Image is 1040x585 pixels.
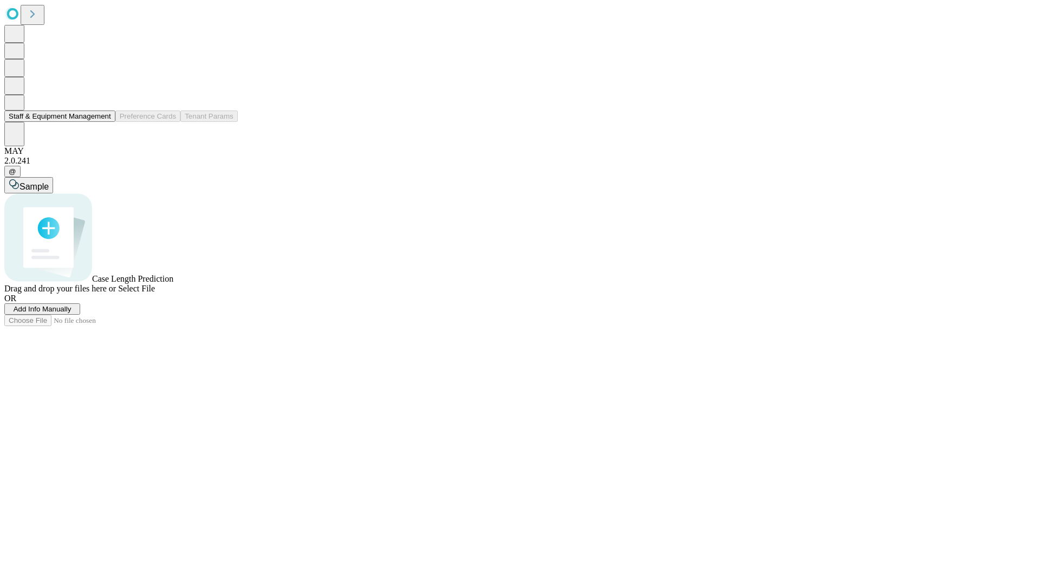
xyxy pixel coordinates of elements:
span: @ [9,167,16,175]
button: Tenant Params [180,110,238,122]
button: @ [4,166,21,177]
span: Add Info Manually [14,305,71,313]
button: Staff & Equipment Management [4,110,115,122]
span: Drag and drop your files here or [4,284,116,293]
div: MAY [4,146,1036,156]
div: 2.0.241 [4,156,1036,166]
button: Add Info Manually [4,303,80,315]
span: OR [4,294,16,303]
span: Case Length Prediction [92,274,173,283]
span: Select File [118,284,155,293]
span: Sample [19,182,49,191]
button: Sample [4,177,53,193]
button: Preference Cards [115,110,180,122]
